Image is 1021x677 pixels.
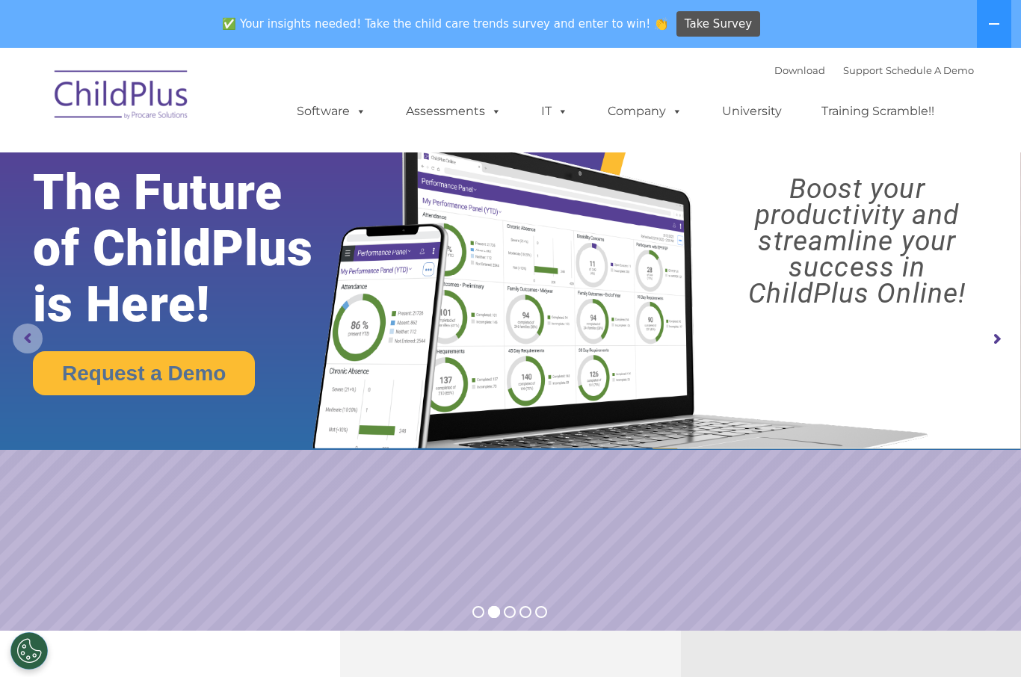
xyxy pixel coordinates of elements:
[208,99,253,110] span: Last name
[10,632,48,670] button: Cookies Settings
[526,96,583,126] a: IT
[685,11,752,37] span: Take Survey
[282,96,381,126] a: Software
[391,96,516,126] a: Assessments
[886,64,974,76] a: Schedule A Demo
[774,64,825,76] a: Download
[47,60,197,135] img: ChildPlus by Procare Solutions
[676,11,761,37] a: Take Survey
[706,176,1008,306] rs-layer: Boost your productivity and streamline your success in ChildPlus Online!
[217,10,674,39] span: ✅ Your insights needed! Take the child care trends survey and enter to win! 👏
[33,164,359,333] rs-layer: The Future of ChildPlus is Here!
[806,96,949,126] a: Training Scramble!!
[843,64,883,76] a: Support
[774,64,974,76] font: |
[33,351,255,395] a: Request a Demo
[208,160,271,171] span: Phone number
[707,96,797,126] a: University
[593,96,697,126] a: Company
